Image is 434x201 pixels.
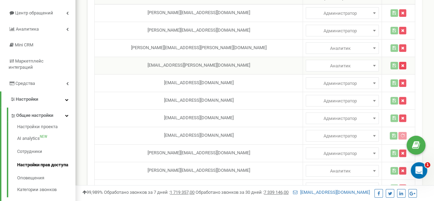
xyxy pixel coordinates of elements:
span: Mini CRM [15,42,33,47]
span: 1 [425,162,430,168]
span: Администратор [308,131,376,141]
td: [EMAIL_ADDRESS][DOMAIN_NAME] [95,127,303,144]
a: Настройки [1,91,75,108]
td: [PERSON_NAME][EMAIL_ADDRESS][DOMAIN_NAME] [95,22,303,39]
span: Средства [15,81,35,86]
span: Администратор [306,95,379,107]
span: Аналитик [308,166,376,176]
span: Обработано звонков за 7 дней : [104,190,195,195]
span: Аналитик [308,61,376,71]
td: [PERSON_NAME][EMAIL_ADDRESS][PERSON_NAME][DOMAIN_NAME] [95,39,303,57]
span: Администратор [306,165,379,177]
span: Администратор [308,26,376,36]
span: Администратор [306,130,379,142]
span: Общие настройки [16,112,53,119]
a: Общие настройки [10,108,75,122]
span: Администратор [306,42,379,54]
span: Аналитик [308,44,376,53]
span: Маркетплейс интеграций [9,58,44,70]
span: Администратор [306,112,379,124]
span: Администратор [306,147,379,159]
a: AI analyticsNEW [17,132,75,145]
span: Администратор [308,149,376,158]
a: Настройки прав доступа [17,158,75,172]
iframe: Intercom live chat [411,162,427,179]
a: [EMAIL_ADDRESS][DOMAIN_NAME] [293,190,370,195]
a: Оповещения [17,171,75,185]
span: Центр обращений [15,10,53,15]
span: Администратор [306,7,379,19]
td: [PERSON_NAME][EMAIL_ADDRESS][DOMAIN_NAME] [95,144,303,162]
span: Обработано звонков за 30 дней : [196,190,289,195]
a: Настройки проекта [17,124,75,132]
td: [EMAIL_ADDRESS][DOMAIN_NAME] [95,109,303,127]
td: [PERSON_NAME][EMAIL_ADDRESS][DOMAIN_NAME] [95,4,303,22]
td: [EMAIL_ADDRESS][DOMAIN_NAME] [95,74,303,92]
span: Аналитика [16,26,39,32]
span: Администратор [308,79,376,88]
span: Администратор [308,184,376,193]
span: Администратор [306,25,379,36]
span: Администратор [306,77,379,89]
u: 1 719 357,00 [170,190,195,195]
a: Сотрудники [17,145,75,158]
td: [PERSON_NAME][EMAIL_ADDRESS][DOMAIN_NAME] [95,162,303,179]
span: Администратор [306,60,379,71]
u: 7 339 146,00 [264,190,289,195]
td: [EMAIL_ADDRESS][PERSON_NAME][DOMAIN_NAME] [95,57,303,74]
td: [PERSON_NAME][EMAIL_ADDRESS][DOMAIN_NAME] [95,179,303,197]
span: Администратор [308,9,376,18]
span: Администратор [308,96,376,106]
a: Категории звонков [17,185,75,193]
span: Настройки [16,97,38,102]
span: Администратор [308,114,376,123]
span: Администратор [306,182,379,194]
td: [EMAIL_ADDRESS][DOMAIN_NAME] [95,92,303,109]
span: 99,989% [82,190,103,195]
